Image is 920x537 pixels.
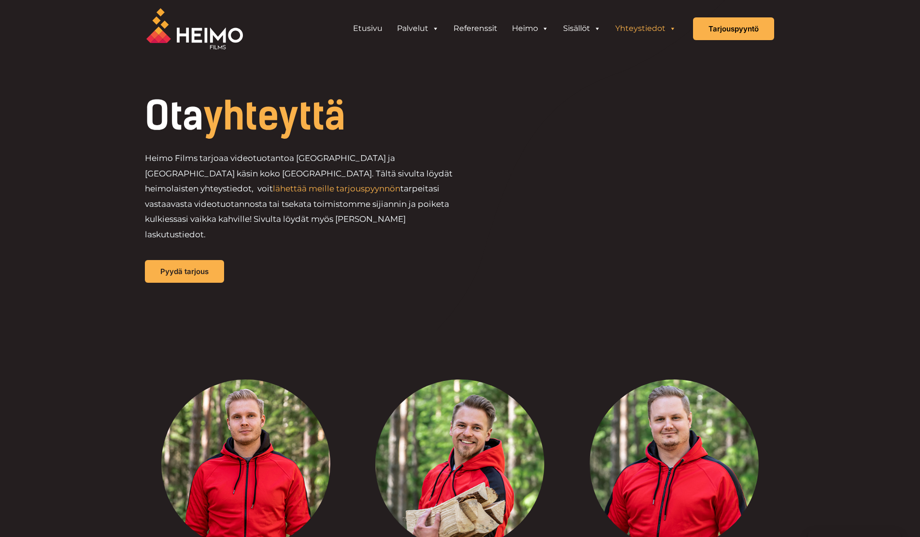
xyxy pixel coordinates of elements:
[505,19,556,38] a: Heimo
[145,151,460,242] p: Heimo Films tarjoaa videotuotantoa [GEOGRAPHIC_DATA] ja [GEOGRAPHIC_DATA] käsin koko [GEOGRAPHIC_...
[146,8,243,49] img: Heimo Filmsin logo
[608,19,683,38] a: Yhteystiedot
[273,184,400,193] a: lähettää meille tarjouspyynnön
[341,19,688,38] aside: Header Widget 1
[446,19,505,38] a: Referenssit
[160,268,209,275] span: Pyydä tarjous
[556,19,608,38] a: Sisällöt
[693,17,774,40] a: Tarjouspyyntö
[145,260,224,283] a: Pyydä tarjous
[346,19,390,38] a: Etusivu
[145,97,526,135] h1: Ota
[203,93,345,139] span: yhteyttä
[390,19,446,38] a: Palvelut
